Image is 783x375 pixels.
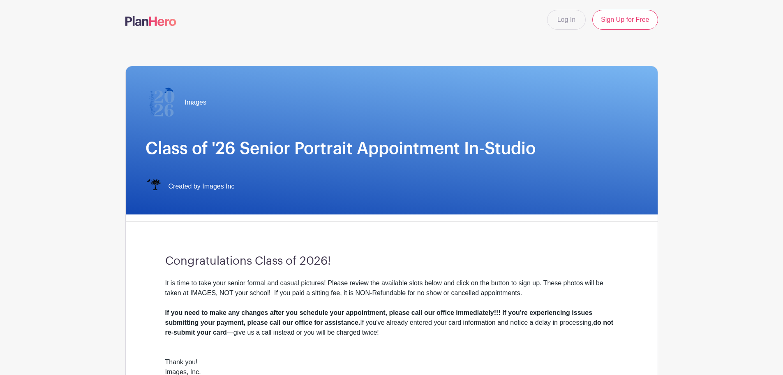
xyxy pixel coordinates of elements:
h1: Class of '26 Senior Portrait Appointment In-Studio [146,139,638,158]
h3: Congratulations Class of 2026! [165,254,618,268]
strong: If you need to make any changes after you schedule your appointment, please call our office immed... [165,309,593,326]
div: It is time to take your senior formal and casual pictures! Please review the available slots belo... [165,278,618,298]
span: Images [185,98,206,107]
img: 2026%20logo%20(2).png [146,86,178,119]
img: IMAGES%20logo%20transparenT%20PNG%20s.png [146,178,162,195]
span: Created by Images Inc [169,182,235,191]
div: If you've already entered your card information and notice a delay in processing, —give us a call... [165,308,618,338]
div: Thank you! [165,357,618,367]
a: Log In [547,10,586,30]
a: Sign Up for Free [592,10,658,30]
strong: do not re-submit your card [165,319,614,336]
img: logo-507f7623f17ff9eddc593b1ce0a138ce2505c220e1c5a4e2b4648c50719b7d32.svg [125,16,176,26]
